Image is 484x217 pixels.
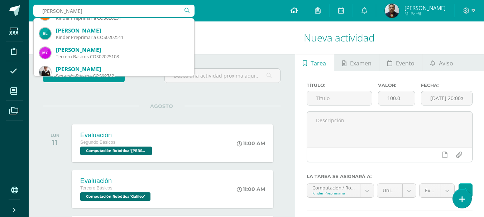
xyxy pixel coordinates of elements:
[56,65,188,73] div: [PERSON_NAME]
[312,191,355,196] div: Kinder Preprimaria
[39,66,51,78] img: ade007c235bcf04b2dad9a551ead4d8b.png
[80,140,115,145] span: Segundo Básicos
[312,184,355,191] div: Computación / Robótica 'A'
[304,21,475,54] h1: Nueva actividad
[56,27,188,34] div: [PERSON_NAME]
[378,83,415,88] label: Valor:
[39,28,51,39] img: 285935276a0064fd43963b94d17870c4.png
[385,4,399,18] img: d8a63182bdadade96a63bd9240c6e241.png
[56,73,188,79] div: Segundo Básicos COS00713
[165,69,280,83] input: Busca una actividad próxima aquí...
[377,184,416,197] a: Unidad 3
[80,192,150,201] span: Computación Robótica 'Galileo'
[311,55,326,72] span: Tarea
[237,186,265,192] div: 11:00 AM
[237,140,265,147] div: 11:00 AM
[350,55,372,72] span: Examen
[307,83,373,88] label: Título:
[56,34,188,40] div: Kinder Preprimaria COS0202511
[383,184,397,197] span: Unidad 3
[33,5,195,17] input: Busca un usuario...
[80,147,152,155] span: Computación Robótica 'Newton'
[80,186,112,191] span: Tercero Básicos
[421,91,472,105] input: Fecha de entrega
[422,54,461,71] a: Aviso
[56,46,188,54] div: [PERSON_NAME]
[404,4,446,11] span: [PERSON_NAME]
[80,132,154,139] div: Evaluación
[51,133,59,138] div: LUN
[51,138,59,147] div: 11
[39,47,51,59] img: 31821ce4364a09c3701d5af3ec557f70.png
[139,103,185,109] span: AGOSTO
[396,55,414,72] span: Evento
[307,184,374,197] a: Computación / Robótica 'A'Kinder Preprimaria
[379,54,422,71] a: Evento
[425,184,435,197] span: Evaluación (30.0pts)
[439,55,453,72] span: Aviso
[56,54,188,60] div: Tercero Básicos COS02025108
[334,54,379,71] a: Examen
[421,83,473,88] label: Fecha:
[295,54,334,71] a: Tarea
[56,15,188,21] div: Kinder Preprimaria COS020251
[307,91,372,105] input: Título
[378,91,415,105] input: Puntos máximos
[80,177,152,185] div: Evaluación
[307,174,473,179] label: La tarea se asignará a:
[404,11,446,17] span: Mi Perfil
[420,184,454,197] a: Evaluación (30.0pts)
